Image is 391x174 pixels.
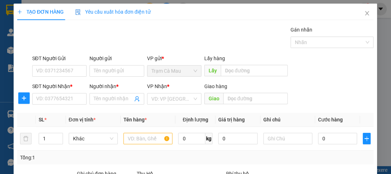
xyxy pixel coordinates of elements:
span: plus [19,95,29,101]
div: Người nhận [89,82,144,90]
span: Tên hàng [123,117,147,122]
button: plus [363,133,371,144]
button: delete [20,133,31,144]
input: 0 [218,133,258,144]
input: Ghi Chú [263,133,312,144]
input: Dọc đường [223,93,288,104]
span: Cước hàng [318,117,343,122]
span: Lấy [204,65,221,76]
span: user-add [134,96,140,102]
div: SĐT Người Gửi [32,54,87,62]
label: Gán nhãn [290,27,312,33]
span: Giá trị hàng [218,117,245,122]
span: plus [17,9,22,14]
span: kg [205,133,212,144]
span: Định lượng [183,117,208,122]
span: Đơn vị tính [69,117,96,122]
img: icon [75,9,81,15]
span: TẠO ĐƠN HÀNG [17,9,64,15]
span: Lấy hàng [204,55,225,61]
span: Giao hàng [204,83,227,89]
input: VD: Bàn, Ghế [123,133,172,144]
input: Dọc đường [221,65,288,76]
div: SĐT Người Nhận [32,82,87,90]
th: Ghi chú [260,113,315,127]
div: Người gửi [89,54,144,62]
button: Close [357,4,377,24]
span: VP Nhận [147,83,167,89]
span: SL [39,117,44,122]
div: Tổng: 1 [20,154,152,161]
div: VP gửi [147,54,201,62]
span: Khác [73,133,113,144]
span: Yêu cầu xuất hóa đơn điện tử [75,9,151,15]
span: plus [363,136,371,141]
span: close [365,10,370,16]
button: plus [18,92,30,104]
span: Trạm Cà Mau [151,66,197,76]
span: Giao [204,93,223,104]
